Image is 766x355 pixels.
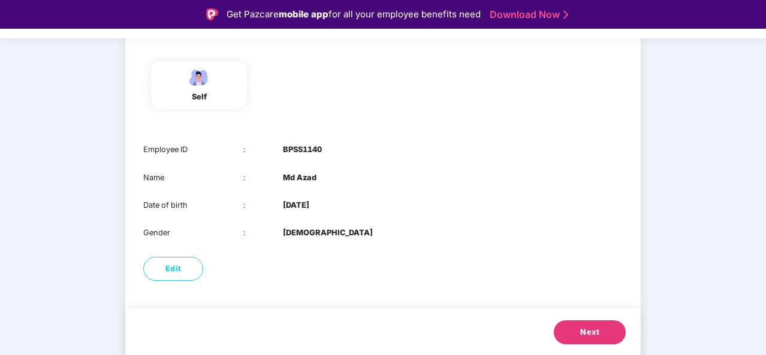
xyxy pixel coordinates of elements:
img: Logo [206,8,218,20]
strong: mobile app [279,8,328,20]
div: Date of birth [143,199,243,211]
div: Name [143,172,243,184]
a: Download Now [490,8,565,21]
div: Employee ID [143,144,243,156]
img: Stroke [563,8,568,21]
b: Md Azad [283,172,316,184]
div: self [184,91,214,103]
span: Next [580,326,599,338]
button: Next [554,320,626,344]
div: : [243,227,284,239]
span: Edit [165,263,182,275]
div: Gender [143,227,243,239]
div: : [243,144,284,156]
div: Get Pazcare for all your employee benefits need [227,7,481,22]
button: Edit [143,257,203,281]
img: svg+xml;base64,PHN2ZyBpZD0iRW1wbG95ZWVfbWFsZSIgeG1sbnM9Imh0dHA6Ly93d3cudzMub3JnLzIwMDAvc3ZnIiB3aW... [184,67,214,88]
div: : [243,172,284,184]
div: : [243,199,284,211]
b: [DATE] [283,199,309,211]
b: [DEMOGRAPHIC_DATA] [283,227,373,239]
b: BPSS1140 [283,144,322,156]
